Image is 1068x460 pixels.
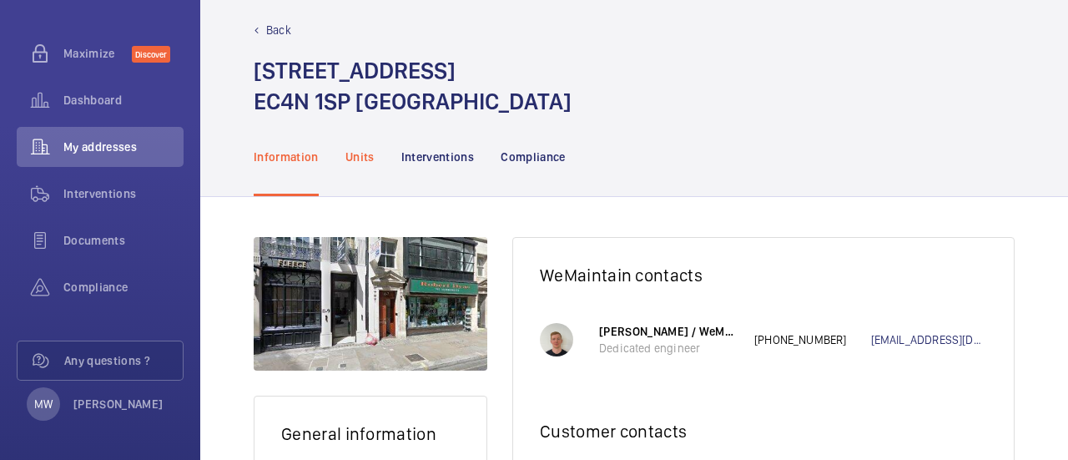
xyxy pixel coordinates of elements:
[281,423,460,444] h2: General information
[63,139,184,155] span: My addresses
[540,265,987,286] h2: WeMaintain contacts
[34,396,53,412] p: MW
[501,149,566,165] p: Compliance
[63,232,184,249] span: Documents
[345,149,375,165] p: Units
[540,421,987,442] h2: Customer contacts
[599,340,738,356] p: Dedicated engineer
[63,92,184,109] span: Dashboard
[266,22,291,38] p: Back
[599,323,738,340] p: [PERSON_NAME] / WeMaintain UK
[64,352,183,369] span: Any questions ?
[63,45,132,62] span: Maximize
[401,149,475,165] p: Interventions
[63,185,184,202] span: Interventions
[73,396,164,412] p: [PERSON_NAME]
[871,331,988,348] a: [EMAIL_ADDRESS][DOMAIN_NAME]
[254,55,572,117] h1: [STREET_ADDRESS] EC4N 1SP [GEOGRAPHIC_DATA]
[132,46,170,63] span: Discover
[63,279,184,296] span: Compliance
[754,331,871,348] p: [PHONE_NUMBER]
[254,149,319,165] p: Information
